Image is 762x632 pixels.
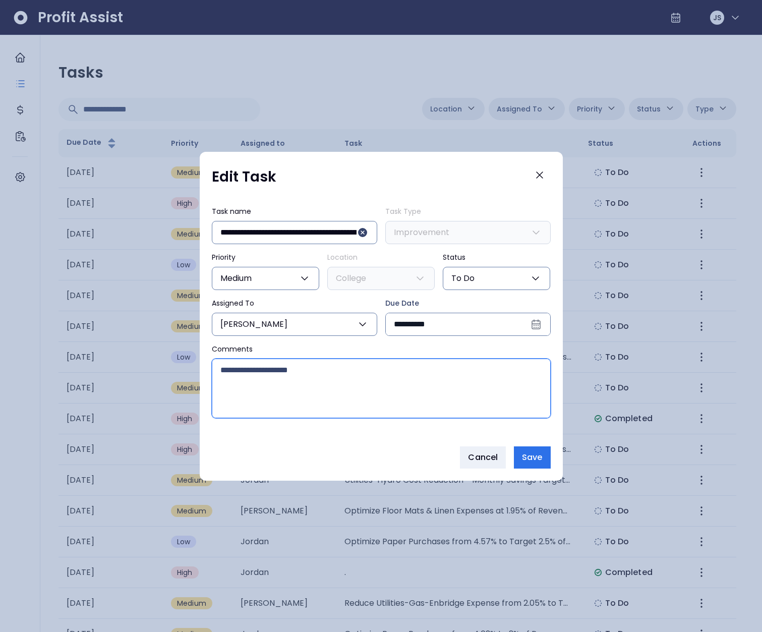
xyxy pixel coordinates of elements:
button: Close [529,164,551,186]
button: Save [514,446,550,469]
span: Assigned To [212,298,254,308]
span: Location [327,252,358,262]
span: Improvement [394,226,449,239]
button: Cancel [460,446,506,469]
span: Save [522,451,542,464]
span: [PERSON_NAME] [220,318,287,330]
span: College [336,272,366,284]
span: Cancel [468,451,498,464]
span: Task name [212,206,251,216]
button: Open calendar [528,316,544,332]
span: Comments [212,344,253,354]
span: Medium [220,272,252,284]
h1: Edit Task [212,168,276,186]
span: To Do [451,272,475,284]
span: Priority [212,252,236,262]
label: Due Date [385,298,551,309]
span: Status [443,252,465,262]
button: Clear input [357,226,369,239]
span: Task Type [385,206,421,216]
